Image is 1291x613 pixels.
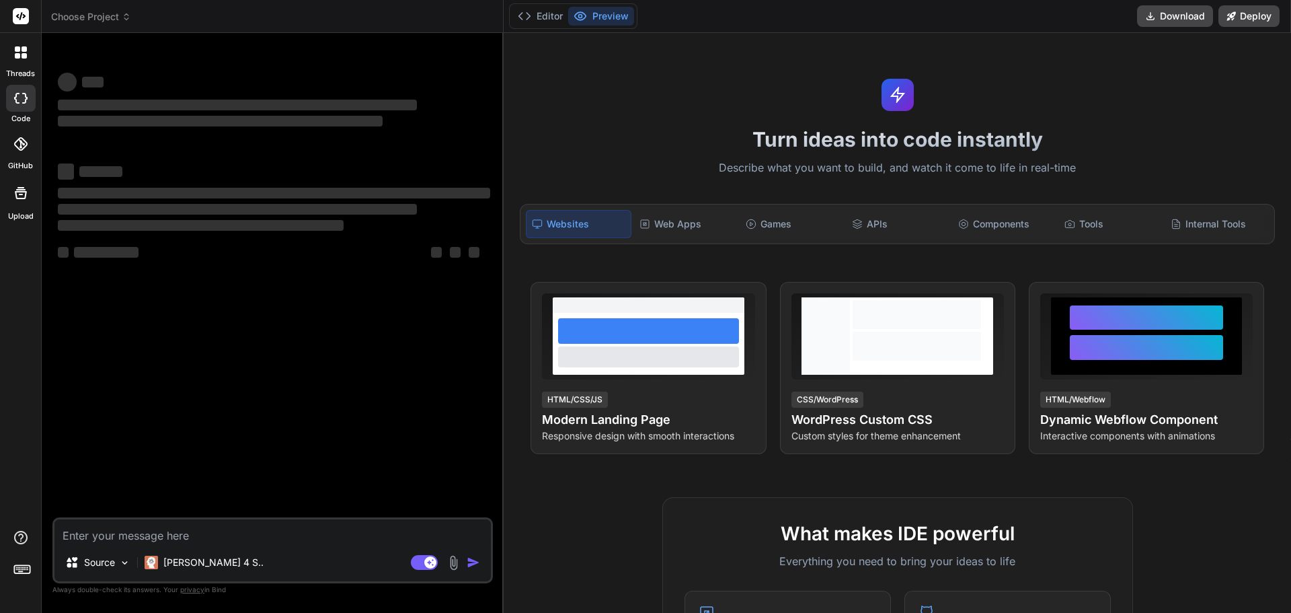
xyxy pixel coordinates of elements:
span: ‌ [58,164,74,180]
span: Choose Project [51,10,131,24]
button: Deploy [1218,5,1280,27]
div: Web Apps [634,210,738,238]
span: ‌ [58,73,77,92]
span: privacy [180,585,204,593]
span: ‌ [58,247,69,258]
span: ‌ [58,100,417,110]
p: Describe what you want to build, and watch it come to life in real-time [512,159,1283,177]
span: ‌ [58,204,417,215]
div: Websites [526,210,631,238]
p: Everything you need to bring your ideas to life [684,553,1111,569]
p: [PERSON_NAME] 4 S.. [163,556,264,569]
div: Internal Tools [1165,210,1269,238]
span: ‌ [58,220,344,231]
div: Tools [1059,210,1163,238]
button: Download [1137,5,1213,27]
span: ‌ [58,116,383,127]
p: Custom styles for theme enhancement [791,429,1004,443]
h4: Dynamic Webflow Component [1040,410,1253,429]
h4: Modern Landing Page [542,410,754,429]
label: GitHub [8,160,33,172]
h1: Turn ideas into code instantly [512,127,1283,151]
img: icon [467,556,480,569]
button: Editor [512,7,568,26]
span: ‌ [469,247,479,258]
span: ‌ [431,247,442,258]
div: HTML/Webflow [1040,392,1111,408]
span: View Prompt [692,293,750,307]
p: Always double-check its answers. Your in Bind [52,583,493,596]
span: ‌ [450,247,461,258]
img: Pick Models [119,557,130,569]
div: Games [740,210,844,238]
span: ‌ [74,247,139,258]
span: ‌ [58,188,490,199]
div: HTML/CSS/JS [542,392,608,408]
span: ‌ [79,166,122,177]
span: View Prompt [941,293,999,307]
button: Preview [568,7,634,26]
div: APIs [847,210,950,238]
img: attachment [446,555,461,571]
h4: WordPress Custom CSS [791,410,1004,429]
div: CSS/WordPress [791,392,863,408]
label: threads [6,68,35,79]
span: ‌ [82,77,104,87]
label: Upload [8,211,34,222]
h2: What makes IDE powerful [684,519,1111,548]
p: Interactive components with animations [1040,429,1253,443]
p: Source [84,556,115,569]
label: code [11,113,30,124]
span: View Prompt [1189,293,1247,307]
div: Components [953,210,1056,238]
p: Responsive design with smooth interactions [542,429,754,443]
img: Claude 4 Sonnet [145,556,158,569]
